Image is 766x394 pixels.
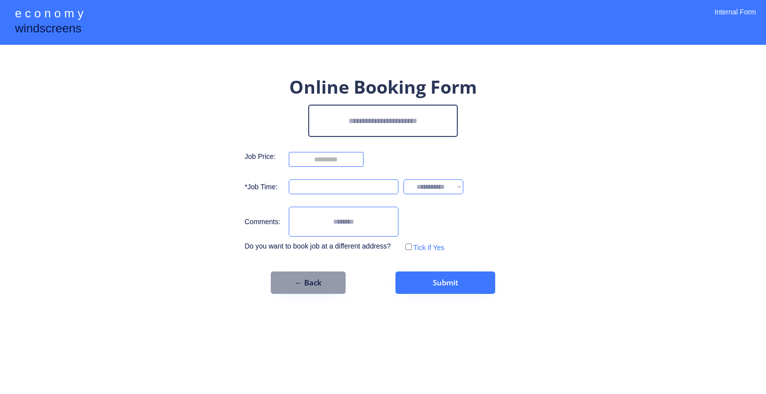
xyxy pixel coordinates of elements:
[715,7,756,30] div: Internal Form
[245,217,284,227] div: Comments:
[395,271,495,294] button: Submit
[245,182,284,192] div: *Job Time:
[15,5,83,24] div: e c o n o m y
[245,152,284,162] div: Job Price:
[271,271,346,294] button: ← Back
[413,244,445,252] label: Tick if Yes
[15,20,81,39] div: windscreens
[245,242,398,252] div: Do you want to book job at a different address?
[289,75,477,100] div: Online Booking Form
